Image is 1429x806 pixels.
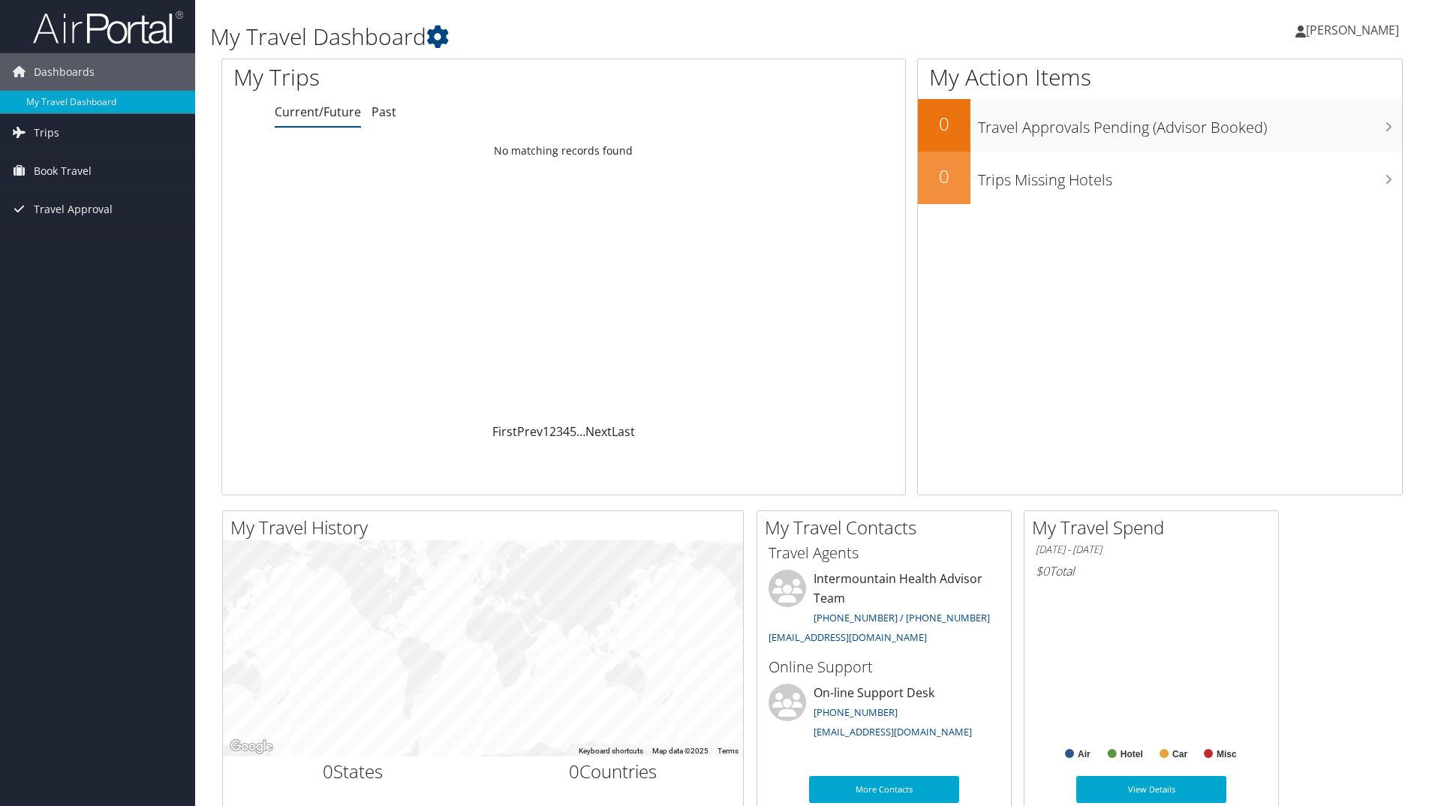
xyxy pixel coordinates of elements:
td: No matching records found [222,137,905,164]
text: Air [1078,749,1091,759]
a: Prev [517,423,543,440]
text: Misc [1217,749,1237,759]
h1: My Action Items [918,62,1402,93]
h1: My Travel Dashboard [210,21,1012,53]
a: 5 [570,423,576,440]
h1: My Trips [233,62,609,93]
h3: Trips Missing Hotels [978,162,1402,191]
a: 0Travel Approvals Pending (Advisor Booked) [918,99,1402,152]
a: Open this area in Google Maps (opens a new window) [227,737,276,756]
h3: Online Support [769,657,1000,678]
span: 0 [323,759,333,783]
a: First [492,423,517,440]
h6: [DATE] - [DATE] [1036,543,1267,557]
span: Travel Approval [34,191,113,228]
a: Past [372,104,396,120]
a: 2 [549,423,556,440]
h2: States [234,759,472,784]
a: [EMAIL_ADDRESS][DOMAIN_NAME] [769,630,927,644]
a: [PHONE_NUMBER] / [PHONE_NUMBER] [814,611,990,624]
a: [PERSON_NAME] [1295,8,1414,53]
span: $0 [1036,563,1049,579]
h2: 0 [918,164,970,189]
span: Map data ©2025 [652,747,708,755]
span: Trips [34,114,59,152]
a: More Contacts [809,776,959,803]
h3: Travel Agents [769,543,1000,564]
a: 0Trips Missing Hotels [918,152,1402,204]
h2: Countries [495,759,733,784]
img: airportal-logo.png [33,10,183,45]
h3: Travel Approvals Pending (Advisor Booked) [978,110,1402,138]
span: Book Travel [34,152,92,190]
a: Current/Future [275,104,361,120]
a: Last [612,423,635,440]
a: Terms (opens in new tab) [718,747,739,755]
li: Intermountain Health Advisor Team [761,570,1007,650]
a: Next [585,423,612,440]
li: On-line Support Desk [761,684,1007,745]
h2: My Travel Contacts [765,515,1011,540]
span: … [576,423,585,440]
a: 3 [556,423,563,440]
h2: 0 [918,111,970,137]
a: [EMAIL_ADDRESS][DOMAIN_NAME] [814,725,972,738]
span: 0 [569,759,579,783]
h2: My Travel Spend [1032,515,1278,540]
h6: Total [1036,563,1267,579]
img: Google [227,737,276,756]
span: Dashboards [34,53,95,91]
a: [PHONE_NUMBER] [814,705,898,719]
h2: My Travel History [230,515,743,540]
a: 1 [543,423,549,440]
text: Hotel [1121,749,1143,759]
a: View Details [1076,776,1226,803]
span: [PERSON_NAME] [1306,22,1399,38]
button: Keyboard shortcuts [579,746,643,756]
text: Car [1172,749,1187,759]
a: 4 [563,423,570,440]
